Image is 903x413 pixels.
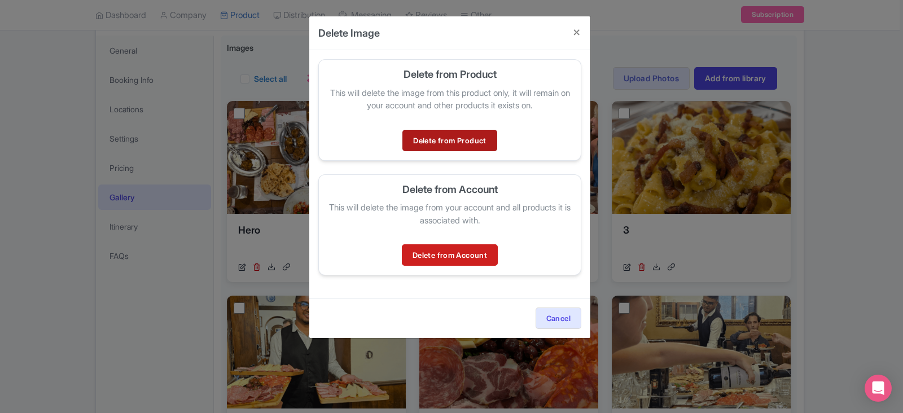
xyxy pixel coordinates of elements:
h5: Delete from Product [328,69,572,80]
h4: Delete Image [318,25,380,41]
button: Cancel [536,307,581,329]
p: This will delete the image from your account and all products it is associated with. [328,201,572,227]
div: Open Intercom Messenger [865,375,892,402]
a: Delete from Product [402,130,497,151]
h5: Delete from Account [328,184,572,195]
a: Delete from Account [402,244,498,266]
p: This will delete the image from this product only, it will remain on your account and other produ... [328,87,572,112]
button: Close [563,16,590,49]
